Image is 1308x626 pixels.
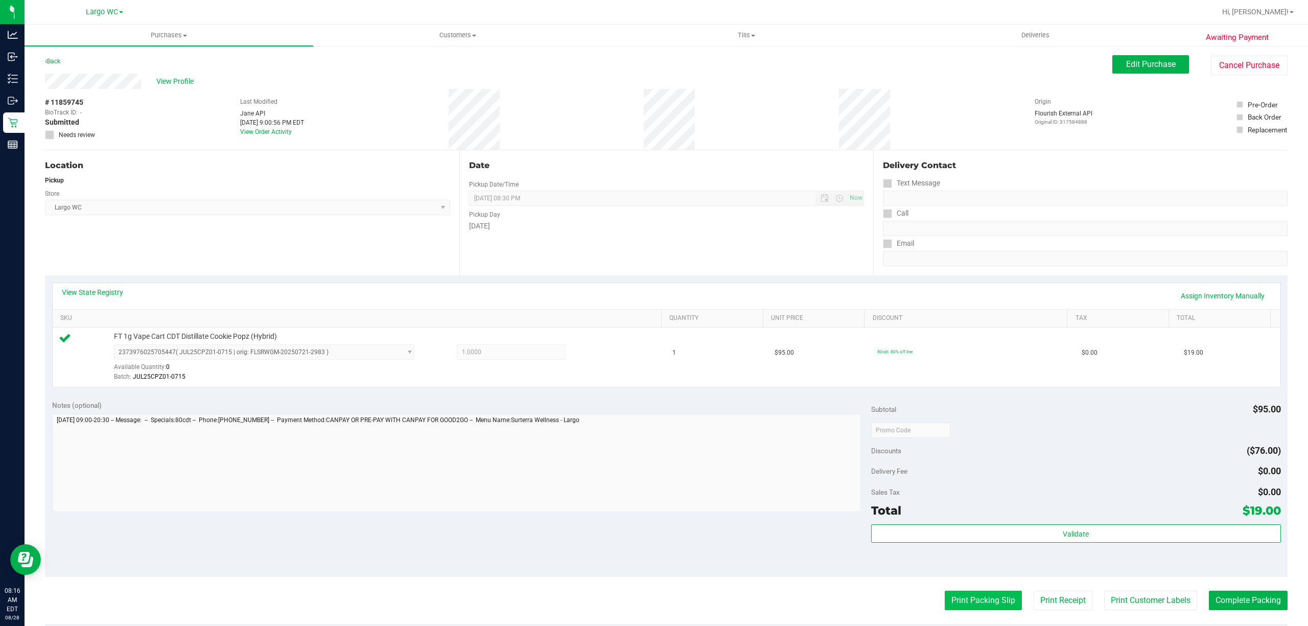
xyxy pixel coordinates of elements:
a: Tills [602,25,891,46]
inline-svg: Outbound [8,96,18,106]
span: Customers [314,31,601,40]
div: Flourish External API [1035,109,1092,126]
span: Deliveries [1008,31,1063,40]
span: Edit Purchase [1126,59,1176,69]
span: Validate [1063,530,1089,538]
label: Last Modified [240,97,277,106]
button: Complete Packing [1209,591,1288,610]
span: - [80,108,82,117]
span: 1 [672,348,676,358]
label: Origin [1035,97,1051,106]
span: Tills [602,31,890,40]
strong: Pickup [45,177,64,184]
span: Sales Tax [871,488,900,496]
a: Tax [1076,314,1165,322]
a: View Order Activity [240,128,292,135]
button: Edit Purchase [1112,55,1189,74]
span: $95.00 [775,348,794,358]
label: Text Message [883,176,940,191]
span: Total [871,503,901,518]
span: Largo WC [86,8,118,16]
inline-svg: Reports [8,140,18,150]
span: 80cdt: 80% off line [877,349,913,354]
span: JUL25CPZ01-0715 [133,373,185,380]
div: Date [469,159,865,172]
inline-svg: Retail [8,118,18,128]
a: Discount [873,314,1064,322]
span: $0.00 [1082,348,1097,358]
a: Quantity [669,314,759,322]
span: FT 1g Vape Cart CDT Distillate Cookie Popz (Hybrid) [114,332,277,341]
span: Awaiting Payment [1206,32,1269,43]
input: Format: (999) 999-9999 [883,191,1288,206]
span: Purchases [25,31,313,40]
label: Pickup Date/Time [469,180,519,189]
a: View State Registry [62,287,123,297]
span: $95.00 [1253,404,1281,414]
span: $0.00 [1258,466,1281,476]
p: Original ID: 317584888 [1035,118,1092,126]
p: 08:16 AM EDT [5,586,20,614]
input: Format: (999) 999-9999 [883,221,1288,236]
span: Notes (optional) [52,401,102,409]
button: Cancel Purchase [1211,56,1288,75]
a: Unit Price [771,314,860,322]
button: Print Receipt [1034,591,1092,610]
span: View Profile [156,76,197,87]
p: 08/28 [5,614,20,621]
span: $0.00 [1258,486,1281,497]
span: Needs review [59,130,95,140]
a: Total [1177,314,1266,322]
span: Subtotal [871,405,896,413]
div: Location [45,159,450,172]
span: Batch: [114,373,131,380]
a: Back [45,58,60,65]
span: $19.00 [1243,503,1281,518]
input: Promo Code [871,423,950,438]
a: Assign Inventory Manually [1174,287,1271,305]
div: Available Quantity: [114,360,430,380]
span: $19.00 [1184,348,1203,358]
div: Back Order [1248,112,1281,122]
label: Pickup Day [469,210,500,219]
div: Delivery Contact [883,159,1288,172]
span: ($76.00) [1247,445,1281,456]
span: # 11859745 [45,97,83,108]
button: Validate [871,524,1281,543]
span: Discounts [871,442,901,460]
iframe: Resource center [10,544,41,575]
a: Purchases [25,25,313,46]
div: [DATE] 9:00:56 PM EDT [240,118,304,127]
a: SKU [60,314,658,322]
label: Call [883,206,908,221]
button: Print Customer Labels [1104,591,1197,610]
label: Email [883,236,914,251]
span: 0 [166,363,170,370]
span: Hi, [PERSON_NAME]! [1222,8,1289,16]
div: Jane API [240,109,304,118]
span: BioTrack ID: [45,108,78,117]
div: [DATE] [469,221,865,231]
span: Submitted [45,117,79,128]
inline-svg: Inbound [8,52,18,62]
span: Delivery Fee [871,467,907,475]
button: Print Packing Slip [945,591,1022,610]
div: Pre-Order [1248,100,1278,110]
a: Deliveries [891,25,1180,46]
label: Store [45,189,59,198]
inline-svg: Analytics [8,30,18,40]
inline-svg: Inventory [8,74,18,84]
a: Customers [313,25,602,46]
div: Replacement [1248,125,1287,135]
